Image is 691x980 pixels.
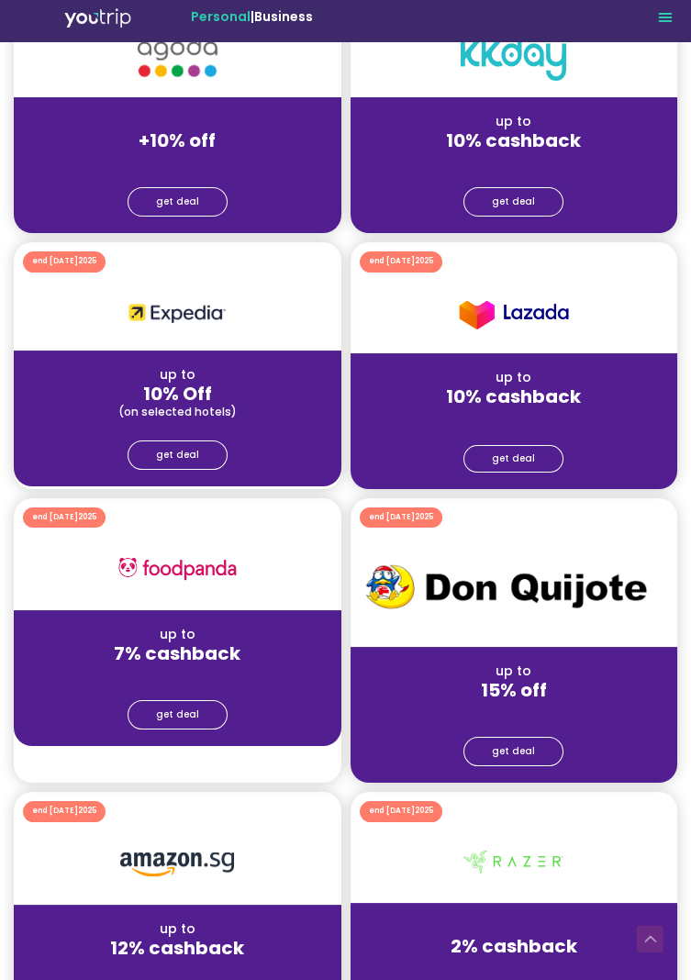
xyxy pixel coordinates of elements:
[14,131,341,150] div: +10% off
[156,710,199,719] span: get deal
[14,112,341,131] div: up to
[351,112,678,131] div: up to
[14,663,341,681] div: placeholder
[369,805,433,819] div: end [DATE]
[351,406,678,424] div: placeholder
[351,918,678,937] div: up to
[32,805,96,819] div: end [DATE]
[351,662,678,681] div: up to
[351,150,678,168] div: placeholder
[14,384,341,403] div: 10% Off
[14,939,341,957] div: 12% cashback
[128,700,228,729] a: get deal
[191,7,313,26] span: |
[415,806,433,816] span: 2025
[463,737,563,766] a: get deal
[369,511,433,525] div: end [DATE]
[78,256,96,266] span: 2025
[463,445,563,473] a: get deal
[351,955,678,974] div: placeholder
[32,511,96,525] div: end [DATE]
[351,937,678,955] div: 2% cashback
[463,187,563,217] a: get deal
[492,747,535,756] span: get deal
[492,197,535,206] span: get deal
[369,255,433,269] div: end [DATE]
[14,644,341,663] div: 7% cashback
[78,512,96,522] span: 2025
[351,699,678,718] div: placeholder
[78,806,96,816] span: 2025
[128,187,228,217] a: get deal
[351,368,678,387] div: up to
[156,451,199,460] span: get deal
[351,131,678,150] div: 10% cashback
[351,387,678,406] div: 10% cashback
[351,681,678,699] div: 15% off
[254,7,313,26] a: Business
[160,365,195,384] span: up to
[14,957,341,975] div: placeholder
[156,197,199,206] span: get deal
[14,625,341,644] div: up to
[14,150,341,168] div: placeholder
[415,512,433,522] span: 2025
[415,256,433,266] span: 2025
[14,919,341,939] div: up to
[654,6,676,28] div: Menu Toggle
[32,255,96,269] div: end [DATE]
[191,7,251,26] span: Personal
[492,455,535,462] span: get deal
[128,440,228,470] a: get deal
[14,403,341,421] div: (on selected hotels)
